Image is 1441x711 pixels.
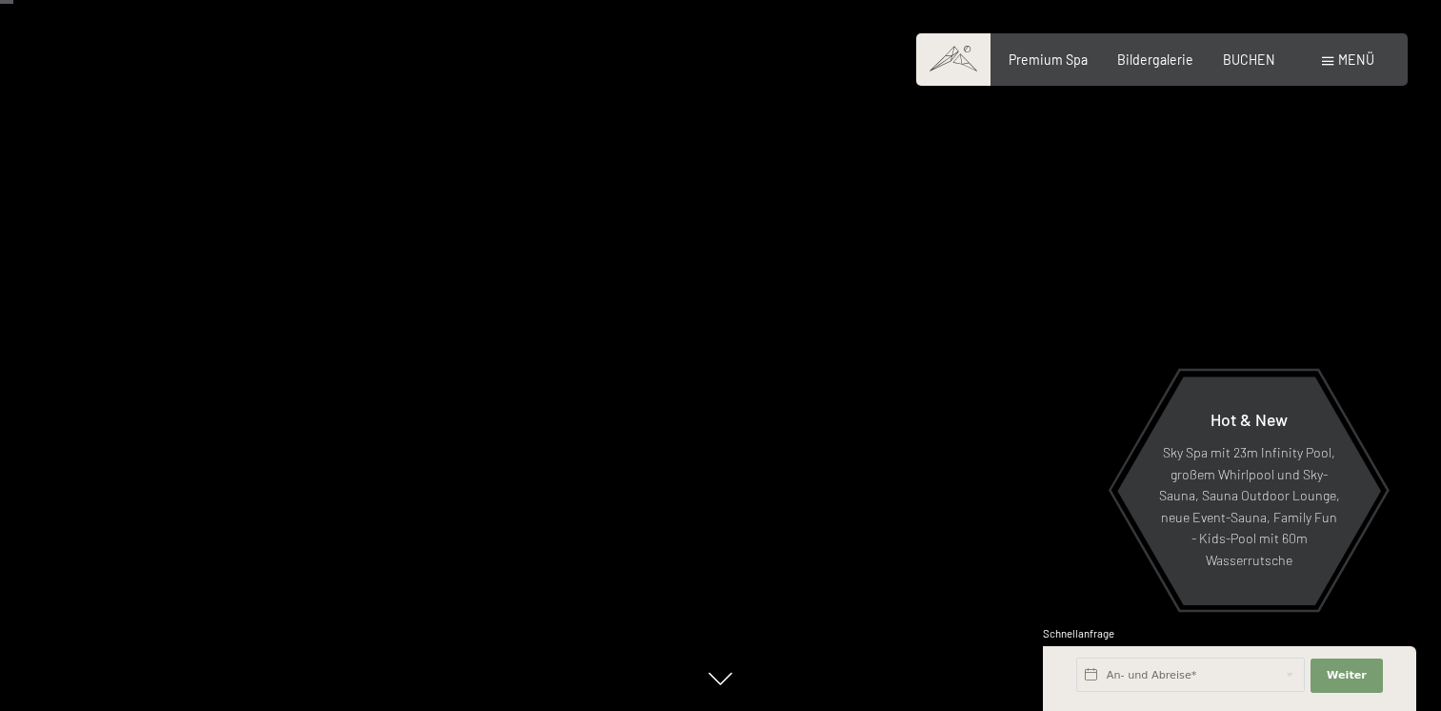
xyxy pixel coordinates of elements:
span: Hot & New [1211,409,1288,430]
button: Weiter [1311,659,1383,693]
a: Hot & New Sky Spa mit 23m Infinity Pool, großem Whirlpool und Sky-Sauna, Sauna Outdoor Lounge, ne... [1116,376,1382,606]
span: Schnellanfrage [1043,627,1114,640]
p: Sky Spa mit 23m Infinity Pool, großem Whirlpool und Sky-Sauna, Sauna Outdoor Lounge, neue Event-S... [1158,443,1340,572]
a: Premium Spa [1009,51,1088,68]
a: Bildergalerie [1117,51,1193,68]
span: Menü [1338,51,1374,68]
a: BUCHEN [1223,51,1275,68]
span: Weiter [1327,668,1367,683]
